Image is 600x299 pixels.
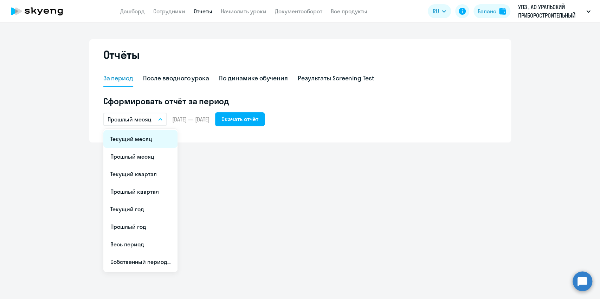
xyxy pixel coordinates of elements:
div: После вводного урока [143,74,209,83]
a: Все продукты [331,8,367,15]
ul: RU [103,129,178,272]
span: RU [433,7,439,15]
button: УПЗ , АО УРАЛЬСКИЙ ПРИБОРОСТРОИТЕЛЬНЫЙ ЗАВОД, АО, Предоплата [515,3,594,20]
a: Начислить уроки [221,8,266,15]
button: Скачать отчёт [215,112,265,126]
h2: Отчёты [103,48,140,62]
button: Балансbalance [473,4,510,18]
div: За период [103,74,134,83]
p: Прошлый месяц [108,115,151,124]
div: Баланс [478,7,496,15]
button: RU [428,4,451,18]
a: Сотрудники [153,8,185,15]
h5: Сформировать отчёт за период [103,95,497,107]
div: По динамике обучения [219,74,288,83]
img: balance [499,8,506,15]
a: Документооборот [275,8,322,15]
p: УПЗ , АО УРАЛЬСКИЙ ПРИБОРОСТРОИТЕЛЬНЫЙ ЗАВОД, АО, Предоплата [518,3,583,20]
a: Дашборд [120,8,145,15]
div: Результаты Screening Test [298,74,374,83]
span: [DATE] — [DATE] [172,115,209,123]
div: Скачать отчёт [221,115,258,123]
button: Прошлый месяц [103,113,167,126]
a: Отчеты [194,8,212,15]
